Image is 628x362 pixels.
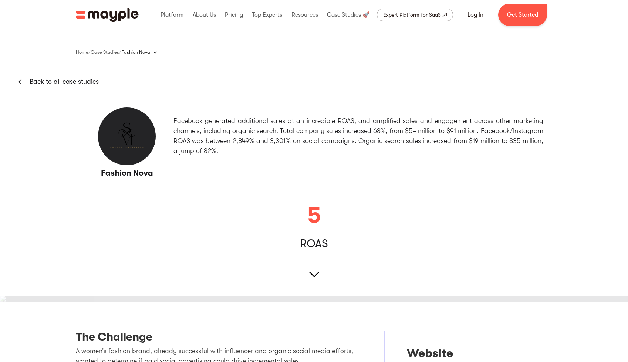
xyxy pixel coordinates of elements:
[173,116,543,156] p: Facebook generated additional sales at an incredible ROAS, and amplified sales and engagement acr...
[85,168,169,179] h3: Fashion Nova
[88,49,91,56] div: /
[159,3,185,27] div: Platform
[91,48,119,57] a: Case Studies
[30,77,99,86] a: Back to all case studies
[76,8,139,22] a: home
[76,8,139,22] img: Mayple logo
[119,49,121,56] div: /
[121,49,150,56] div: Fashion Nova
[300,240,328,247] div: ROAS
[97,107,156,166] img: Fashion Nova
[307,205,320,227] div: 5
[76,48,88,57] a: Home
[121,45,165,60] div: Fashion Nova
[223,3,245,27] div: Pricing
[250,3,284,27] div: Top Experts
[191,3,218,27] div: About Us
[290,3,320,27] div: Resources
[383,10,441,19] div: Expert Platform for SaaS
[459,6,492,24] a: Log In
[498,4,547,26] a: Get Started
[377,9,453,21] a: Expert Platform for SaaS
[407,346,534,361] div: Website
[76,331,362,346] h3: The Challenge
